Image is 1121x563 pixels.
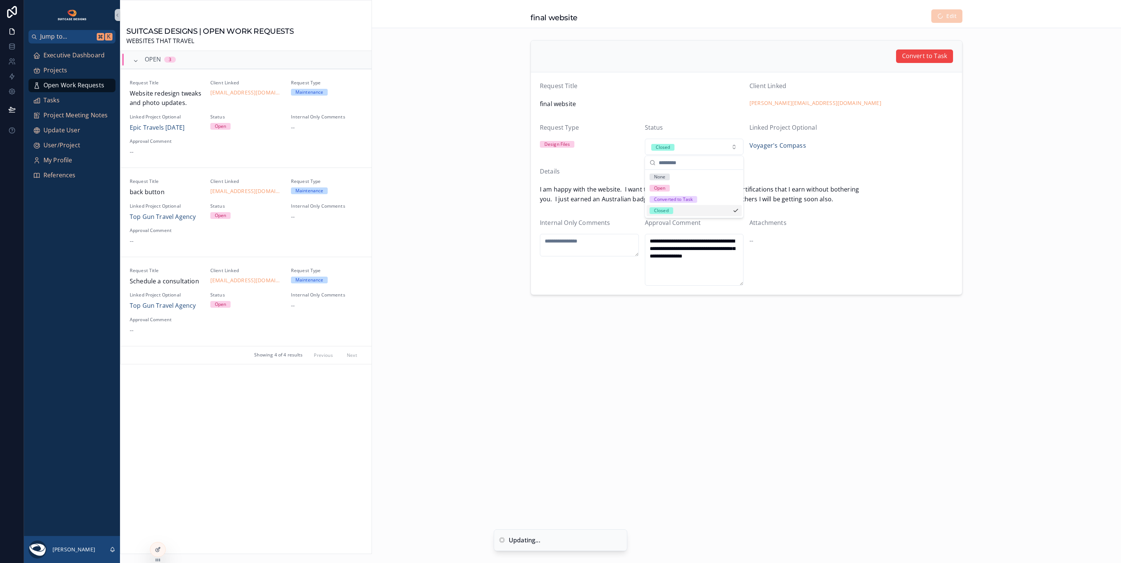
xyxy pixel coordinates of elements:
[130,301,196,311] a: Top Gun Travel Agency
[43,141,80,150] span: User/Project
[121,69,372,168] a: Request TitleWebsite redesign tweaks and photo updates.Client Linked[EMAIL_ADDRESS][DOMAIN_NAME]R...
[531,12,577,23] h1: final website
[749,219,787,227] span: Attachments
[540,123,579,132] span: Request Type
[40,32,94,42] span: Jump to...
[291,80,363,86] span: Request Type
[291,292,363,298] span: Internal Only Comments
[43,126,80,135] span: Update User
[654,196,693,203] div: Converted to Task
[749,99,881,107] a: [PERSON_NAME][EMAIL_ADDRESS][DOMAIN_NAME]
[544,141,570,148] div: Design Files
[130,237,133,246] span: --
[28,139,115,152] a: User/Project
[749,236,753,246] span: --
[121,257,372,346] a: Request TitleSchedule a consultationClient Linked[EMAIL_ADDRESS][DOMAIN_NAME]Request TypeMaintena...
[215,212,226,219] div: Open
[24,43,120,192] div: scrollable content
[130,203,201,209] span: Linked Project Optional
[210,277,282,284] a: [EMAIL_ADDRESS][DOMAIN_NAME]
[749,141,806,151] a: Voyager's Compass
[291,212,295,222] span: --
[291,268,363,274] span: Request Type
[121,168,372,257] a: Request Titleback buttonClient Linked[EMAIL_ADDRESS][DOMAIN_NAME]Request TypeMaintenanceLinked Pr...
[210,80,282,86] span: Client Linked
[902,51,947,61] span: Convert to Task
[291,301,295,311] span: --
[130,212,196,222] a: Top Gun Travel Agency
[126,36,294,46] span: WEBSITES THAT TRAVEL
[43,96,60,105] span: Tasks
[210,203,282,209] span: Status
[130,292,201,298] span: Linked Project Optional
[43,171,76,180] span: References
[28,94,115,107] a: Tasks
[28,124,115,137] a: Update User
[169,57,171,63] div: 3
[254,352,303,358] span: Showing 4 of 4 results
[656,144,670,151] div: Closed
[295,187,323,194] div: Maintenance
[749,123,817,132] span: Linked Project Optional
[749,82,786,90] span: Client Linked
[540,82,577,90] span: Request Title
[43,81,104,90] span: Open Work Requests
[57,9,87,21] img: App logo
[130,114,201,120] span: Linked Project Optional
[291,203,363,209] span: Internal Only Comments
[509,536,540,545] div: Updating...
[210,114,282,120] span: Status
[210,187,282,195] a: [EMAIL_ADDRESS][DOMAIN_NAME]
[291,114,363,120] span: Internal Only Comments
[645,219,701,227] span: Approval Comment
[130,178,201,184] span: Request Title
[130,268,201,274] span: Request Title
[28,49,115,62] a: Executive Dashboard
[126,26,294,36] h1: SUITCASE DESIGNS | OPEN WORK REQUESTS
[28,154,115,167] a: My Profile
[210,89,282,96] a: [EMAIL_ADDRESS][DOMAIN_NAME]
[210,292,282,298] span: Status
[896,49,953,63] button: Convert to Task
[654,185,665,192] div: Open
[295,277,323,283] div: Maintenance
[28,64,115,77] a: Projects
[654,174,665,180] div: None
[106,34,112,40] span: K
[130,326,133,335] span: --
[130,147,133,157] span: --
[645,123,663,132] span: Status
[130,228,201,234] span: Approval Comment
[43,51,105,60] span: Executive Dashboard
[540,185,953,204] span: I am happy with the website. I want to know if I can add badges and certifications that I earn wi...
[215,301,226,308] div: Open
[145,55,161,64] span: OPEN
[130,80,201,86] span: Request Title
[645,170,743,218] div: Suggestions
[130,138,201,144] span: Approval Comment
[645,139,744,155] button: Select Button
[28,30,115,43] button: Jump to...K
[291,178,363,184] span: Request Type
[28,169,115,182] a: References
[130,89,201,108] span: Website redesign tweaks and photo updates.
[540,219,610,227] span: Internal Only Comments
[130,123,184,133] a: Epic Travels [DATE]
[291,123,295,133] span: --
[210,178,282,184] span: Client Linked
[52,546,95,553] p: [PERSON_NAME]
[130,277,201,286] span: Schedule a consultation
[130,187,201,197] span: back button
[28,79,115,92] a: Open Work Requests
[130,317,201,323] span: Approval Comment
[540,99,743,109] span: final website
[210,268,282,274] span: Client Linked
[43,111,108,120] span: Project Meeting Notes
[540,167,560,175] span: Details
[295,89,323,96] div: Maintenance
[28,109,115,122] a: Project Meeting Notes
